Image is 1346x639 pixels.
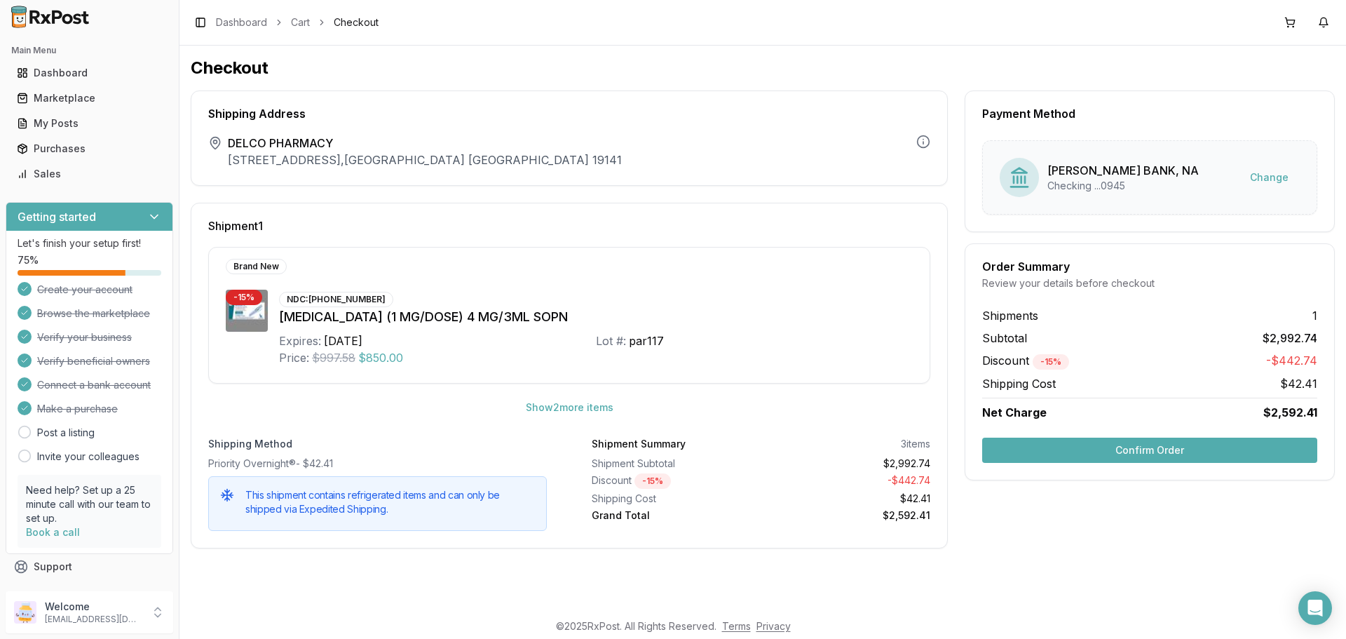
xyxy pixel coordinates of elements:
[37,354,150,368] span: Verify beneficial owners
[18,208,96,225] h3: Getting started
[37,283,132,297] span: Create your account
[279,292,393,307] div: NDC: [PHONE_NUMBER]
[18,253,39,267] span: 75 %
[767,473,931,489] div: - $442.74
[37,378,151,392] span: Connect a bank account
[515,395,625,420] button: Show2more items
[982,354,1069,368] span: Discount
[279,332,321,349] div: Expires:
[1298,591,1332,625] div: Open Intercom Messenger
[358,349,403,366] span: $850.00
[6,112,173,135] button: My Posts
[1263,330,1317,347] span: $2,992.74
[901,437,930,451] div: 3 items
[26,483,153,525] p: Need help? Set up a 25 minute call with our team to set up.
[208,437,547,451] label: Shipping Method
[6,163,173,185] button: Sales
[1047,162,1199,179] div: [PERSON_NAME] BANK, NA
[11,161,168,187] a: Sales
[45,614,142,625] p: [EMAIL_ADDRESS][DOMAIN_NAME]
[37,307,150,321] span: Browse the marketplace
[1047,179,1199,193] div: Checking ...0945
[6,554,173,579] button: Support
[767,509,931,523] div: $2,592.41
[634,473,671,489] div: - 15 %
[37,330,132,344] span: Verify your business
[722,620,751,632] a: Terms
[592,473,756,489] div: Discount
[11,60,168,86] a: Dashboard
[228,152,622,168] p: [STREET_ADDRESS] , [GEOGRAPHIC_DATA] [GEOGRAPHIC_DATA] 19141
[37,450,140,464] a: Invite your colleagues
[18,236,161,250] p: Let's finish your setup first!
[45,600,142,614] p: Welcome
[592,509,756,523] div: Grand Total
[208,108,930,119] div: Shipping Address
[6,62,173,84] button: Dashboard
[6,6,95,28] img: RxPost Logo
[1280,375,1317,392] span: $42.41
[17,66,162,80] div: Dashboard
[226,259,287,274] div: Brand New
[982,108,1317,119] div: Payment Method
[228,135,622,152] span: DELCO PHARMACY
[756,620,791,632] a: Privacy
[208,457,547,471] div: Priority Overnight® - $42.41
[982,405,1047,419] span: Net Charge
[6,579,173,605] button: Feedback
[982,330,1027,347] span: Subtotal
[279,307,913,327] div: [MEDICAL_DATA] (1 MG/DOSE) 4 MG/3ML SOPN
[17,91,162,105] div: Marketplace
[208,220,263,231] span: Shipment 1
[26,526,80,538] a: Book a call
[982,307,1038,324] span: Shipments
[982,438,1317,463] button: Confirm Order
[34,585,81,599] span: Feedback
[279,349,309,366] div: Price:
[1263,404,1317,421] span: $2,592.41
[767,492,931,506] div: $42.41
[629,332,664,349] div: par117
[592,437,686,451] div: Shipment Summary
[11,111,168,136] a: My Posts
[37,402,118,416] span: Make a purchase
[324,332,362,349] div: [DATE]
[245,488,535,516] h5: This shipment contains refrigerated items and can only be shipped via Expedited Shipping.
[1239,165,1300,190] button: Change
[982,261,1317,272] div: Order Summary
[6,87,173,109] button: Marketplace
[17,167,162,181] div: Sales
[11,86,168,111] a: Marketplace
[37,426,95,440] a: Post a listing
[1033,354,1069,370] div: - 15 %
[334,15,379,29] span: Checkout
[592,492,756,506] div: Shipping Cost
[596,332,626,349] div: Lot #:
[216,15,379,29] nav: breadcrumb
[592,457,756,471] div: Shipment Subtotal
[1312,307,1317,324] span: 1
[191,57,1335,79] h1: Checkout
[216,15,267,29] a: Dashboard
[767,457,931,471] div: $2,992.74
[982,276,1317,290] div: Review your details before checkout
[226,290,268,332] img: Ozempic (1 MG/DOSE) 4 MG/3ML SOPN
[14,601,36,624] img: User avatar
[17,116,162,130] div: My Posts
[226,290,262,305] div: - 15 %
[17,142,162,156] div: Purchases
[312,349,355,366] span: $997.58
[291,15,310,29] a: Cart
[1266,352,1317,370] span: -$442.74
[11,45,168,56] h2: Main Menu
[11,136,168,161] a: Purchases
[6,137,173,160] button: Purchases
[982,375,1056,392] span: Shipping Cost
